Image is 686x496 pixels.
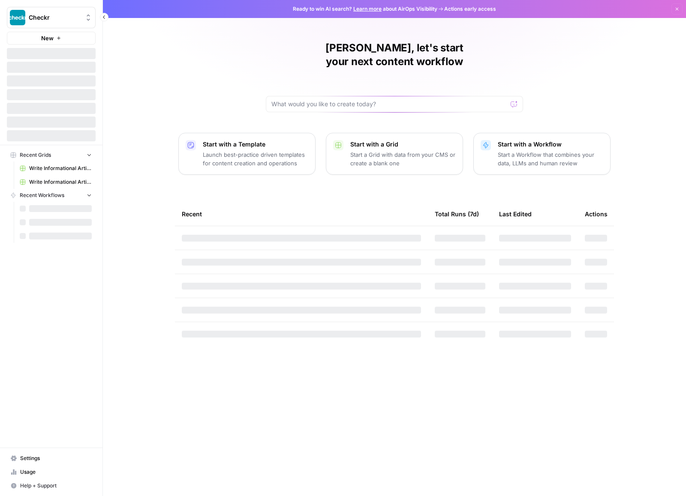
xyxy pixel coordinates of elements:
[473,133,611,175] button: Start with a WorkflowStart a Workflow that combines your data, LLMs and human review
[20,151,51,159] span: Recent Grids
[203,140,308,149] p: Start with a Template
[20,468,92,476] span: Usage
[266,41,523,69] h1: [PERSON_NAME], let's start your next content workflow
[7,451,96,465] a: Settings
[350,140,456,149] p: Start with a Grid
[498,140,603,149] p: Start with a Workflow
[178,133,316,175] button: Start with a TemplateLaunch best-practice driven templates for content creation and operations
[498,150,603,167] p: Start a Workflow that combines your data, LLMs and human review
[20,454,92,462] span: Settings
[10,10,25,25] img: Checkr Logo
[7,7,96,28] button: Workspace: Checkr
[326,133,463,175] button: Start with a GridStart a Grid with data from your CMS or create a blank one
[29,13,81,22] span: Checkr
[350,150,456,167] p: Start a Grid with data from your CMS or create a blank one
[29,178,92,186] span: Write Informational Article - B2C
[20,482,92,490] span: Help + Support
[7,465,96,479] a: Usage
[435,202,479,226] div: Total Runs (7d)
[444,5,496,13] span: Actions early access
[16,175,96,189] a: Write Informational Article - B2C
[29,164,92,172] span: Write Informational Article - B2B
[293,5,437,13] span: Ready to win AI search? about AirOps Visibility
[20,191,64,199] span: Recent Workflows
[16,161,96,175] a: Write Informational Article - B2B
[7,479,96,493] button: Help + Support
[7,189,96,202] button: Recent Workflows
[7,149,96,161] button: Recent Grids
[203,150,308,167] p: Launch best-practice driven templates for content creation and operations
[182,202,421,226] div: Recent
[353,6,382,12] a: Learn more
[499,202,532,226] div: Last Edited
[271,100,507,108] input: What would you like to create today?
[7,32,96,45] button: New
[585,202,608,226] div: Actions
[41,34,54,42] span: New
